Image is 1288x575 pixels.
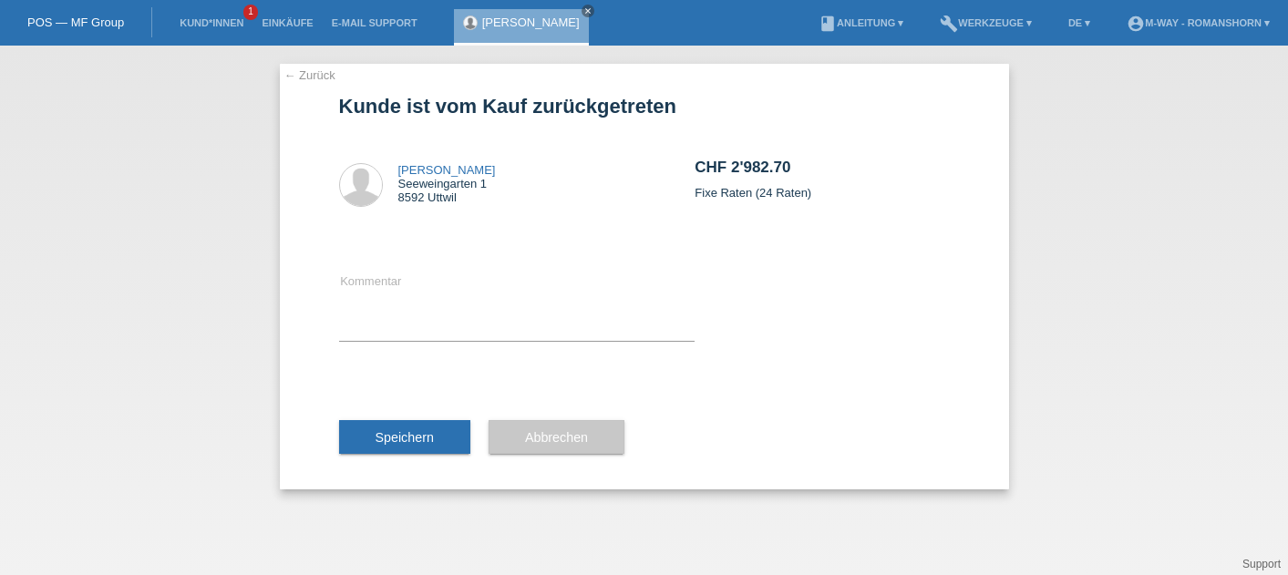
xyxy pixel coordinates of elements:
i: account_circle [1127,15,1145,33]
a: Einkäufe [252,17,322,28]
i: build [940,15,958,33]
div: Fixe Raten (24 Raten) [695,127,949,231]
a: DE ▾ [1059,17,1099,28]
div: Seeweingarten 1 8592 Uttwil [398,163,496,204]
a: [PERSON_NAME] [482,15,580,29]
span: Speichern [376,430,434,445]
a: [PERSON_NAME] [398,163,496,177]
span: 1 [243,5,258,20]
a: Support [1242,558,1281,570]
span: Abbrechen [525,430,588,445]
a: POS — MF Group [27,15,124,29]
a: close [582,5,594,17]
h1: Kunde ist vom Kauf zurückgetreten [339,95,950,118]
a: buildWerkzeuge ▾ [931,17,1041,28]
h2: CHF 2'982.70 [695,159,949,186]
button: Speichern [339,420,470,455]
a: bookAnleitung ▾ [809,17,912,28]
a: E-Mail Support [323,17,427,28]
a: account_circlem-way - Romanshorn ▾ [1118,17,1279,28]
a: ← Zurück [284,68,335,82]
i: close [583,6,592,15]
a: Kund*innen [170,17,252,28]
button: Abbrechen [489,420,624,455]
i: book [819,15,837,33]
